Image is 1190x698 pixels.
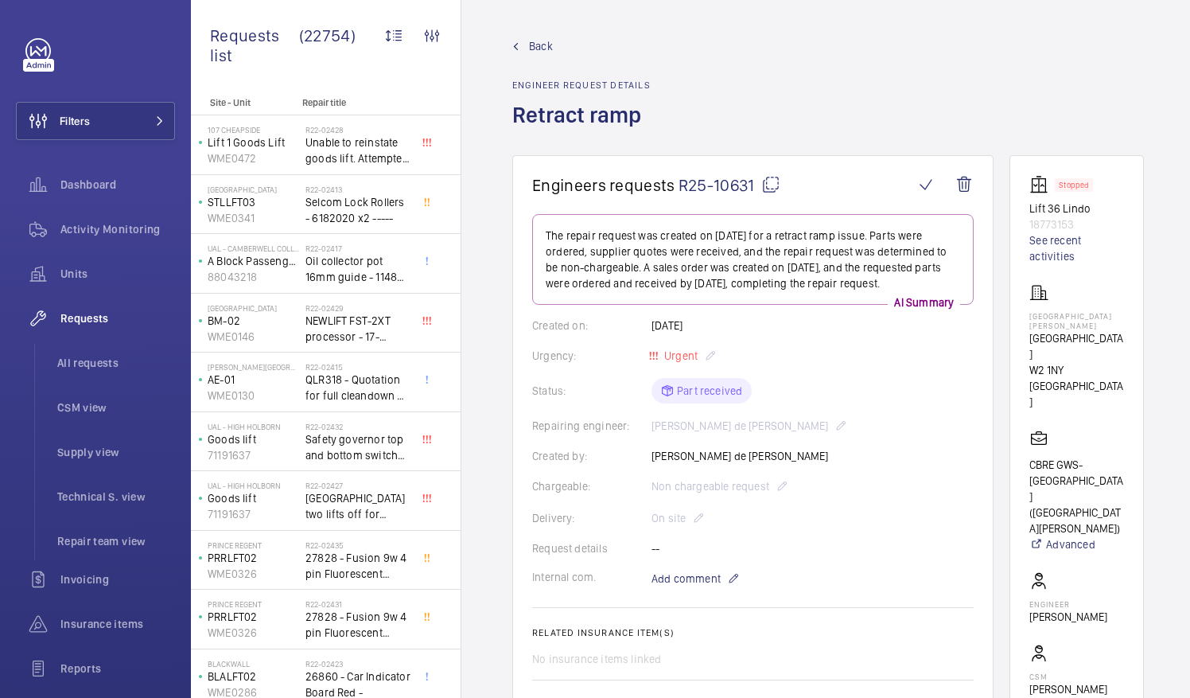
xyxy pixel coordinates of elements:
span: Insurance items [60,616,175,632]
span: Add comment [651,571,721,587]
p: UAL - Camberwell College of Arts [208,244,299,253]
h2: R22-02423 [305,659,410,669]
p: BLALFT02 [208,669,299,684]
p: CSM [1029,672,1107,681]
p: BM-02 [208,313,299,329]
p: Prince Regent [208,599,299,609]
h1: Retract ramp [512,100,651,155]
h2: Related insurance item(s) [532,627,974,638]
span: Oil collector pot 16mm guide - 11482 x2 [305,253,410,285]
a: See recent activities [1029,232,1124,264]
span: Dashboard [60,177,175,193]
a: Advanced [1029,536,1124,552]
span: Requests [60,310,175,326]
p: Stopped [1059,182,1089,188]
span: Safety governor top and bottom switches not working from an immediate defect. Lift passenger lift... [305,431,410,463]
p: 71191637 [208,506,299,522]
p: UAL - High Holborn [208,422,299,431]
h2: R22-02417 [305,244,410,253]
p: WME0472 [208,150,299,166]
p: AI Summary [888,294,960,310]
p: Goods lift [208,490,299,506]
h2: R22-02435 [305,540,410,550]
p: A Block Passenger Lift 2 (B) L/H [208,253,299,269]
p: Goods lift [208,431,299,447]
p: [GEOGRAPHIC_DATA] [208,303,299,313]
p: Lift 36 Lindo [1029,201,1124,216]
p: WME0130 [208,388,299,404]
p: [GEOGRAPHIC_DATA] [208,185,299,194]
h2: R22-02415 [305,362,410,372]
h2: Engineer request details [512,80,651,91]
span: Engineers requests [532,175,675,195]
span: Back [529,38,553,54]
button: Filters [16,102,175,140]
span: [GEOGRAPHIC_DATA] two lifts off for safety governor rope switches at top and bottom. Immediate de... [305,490,410,522]
span: Technical S. view [57,489,175,505]
h2: R22-02431 [305,599,410,609]
span: Filters [60,113,90,129]
h2: R22-02432 [305,422,410,431]
span: 27828 - Fusion 9w 4 pin Fluorescent Lamp / Bulb - Used on Prince regent lift No2 car top test con... [305,609,410,641]
p: Lift 1 Goods Lift [208,135,299,150]
p: PRRLFT02 [208,550,299,566]
p: [PERSON_NAME] [1029,609,1107,625]
p: CBRE GWS- [GEOGRAPHIC_DATA] ([GEOGRAPHIC_DATA][PERSON_NAME]) [1029,457,1124,536]
span: Invoicing [60,571,175,587]
p: Site - Unit [191,97,296,108]
h2: R22-02413 [305,185,410,194]
span: Unable to reinstate goods lift. Attempted to swap control boards with PL2, no difference. Technic... [305,135,410,166]
p: WME0341 [208,210,299,226]
p: STLLFT03 [208,194,299,210]
p: [PERSON_NAME] [1029,681,1107,697]
p: WME0326 [208,625,299,641]
p: [PERSON_NAME][GEOGRAPHIC_DATA] [208,362,299,372]
span: NEWLIFT FST-2XT processor - 17-02000003 1021,00 euros x1 [305,313,410,345]
p: Prince Regent [208,540,299,550]
p: The repair request was created on [DATE] for a retract ramp issue. Parts were ordered, supplier q... [546,228,960,291]
h2: R22-02427 [305,481,410,490]
p: WME0146 [208,329,299,345]
p: Engineer [1029,599,1107,609]
span: Selcom Lock Rollers - 6182020 x2 ----- [305,194,410,226]
p: Repair title [302,97,407,108]
span: Units [60,266,175,282]
p: UAL - High Holborn [208,481,299,490]
p: Blackwall [208,659,299,669]
span: Requests list [210,25,299,65]
span: Supply view [57,444,175,460]
p: 71191637 [208,447,299,463]
p: W2 1NY [GEOGRAPHIC_DATA] [1029,362,1124,410]
h2: R22-02429 [305,303,410,313]
span: 27828 - Fusion 9w 4 pin Fluorescent Lamp / Bulb - Used on Prince regent lift No2 car top test con... [305,550,410,582]
p: AE-01 [208,372,299,388]
h2: R22-02428 [305,125,410,135]
p: 88043218 [208,269,299,285]
span: QLR318 - Quotation for full cleandown of lift and motor room at, Workspace, [PERSON_NAME][GEOGRAP... [305,372,410,404]
span: R25-10631 [679,175,780,195]
img: elevator.svg [1029,175,1055,194]
p: 107 Cheapside [208,125,299,135]
span: Reports [60,661,175,677]
p: 18773153 [1029,216,1124,232]
span: All requests [57,355,175,371]
span: Activity Monitoring [60,221,175,237]
p: [GEOGRAPHIC_DATA] [1029,330,1124,362]
p: PRRLFT02 [208,609,299,625]
span: CSM view [57,400,175,415]
p: [GEOGRAPHIC_DATA][PERSON_NAME] [1029,311,1124,330]
span: Repair team view [57,533,175,549]
p: WME0326 [208,566,299,582]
